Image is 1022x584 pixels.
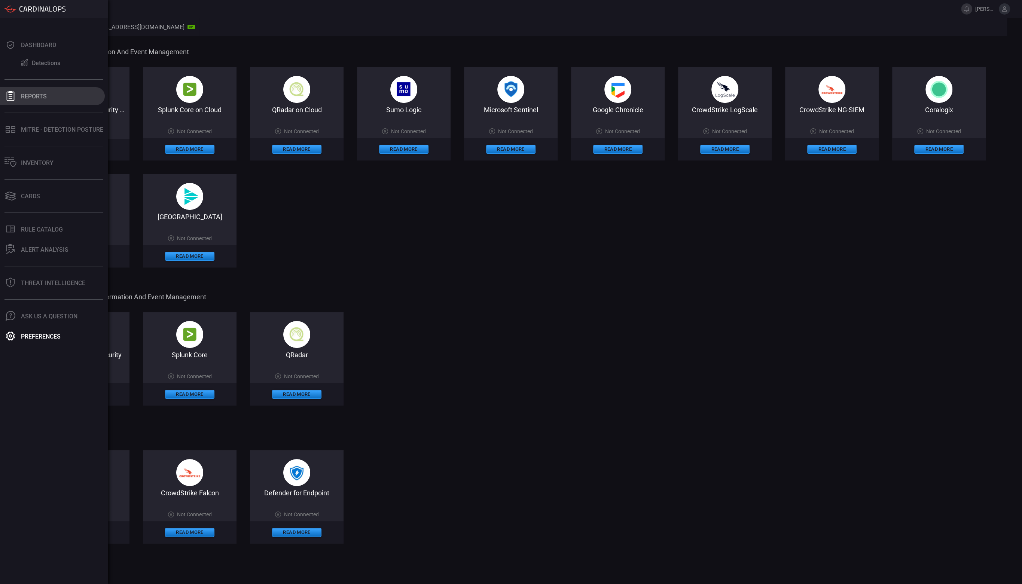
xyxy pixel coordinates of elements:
[165,528,214,537] button: Read More
[143,213,237,221] div: Cribl Lake
[283,76,310,103] img: qradar_on_cloud-CqUPbAk2.png
[498,128,533,134] span: Not Connected
[36,431,1006,439] span: Endpoint Protection
[165,145,214,154] button: Read More
[975,6,996,12] span: [PERSON_NAME].[PERSON_NAME]
[819,128,854,134] span: Not Connected
[892,106,986,114] div: Coralogix
[464,106,558,114] div: Microsoft Sentinel
[604,76,631,103] img: google_chronicle-BEvpeoLq.png
[678,106,772,114] div: CrowdStrike LogScale
[272,528,321,537] button: Read More
[391,128,426,134] span: Not Connected
[187,25,195,29] div: SP
[486,145,536,154] button: Read More
[250,106,344,114] div: QRadar on Cloud
[593,145,643,154] button: Read More
[700,145,750,154] button: Read More
[36,293,1006,301] span: On Premise Security Information and Event Management
[605,128,640,134] span: Not Connected
[81,24,195,31] div: [EMAIL_ADDRESS][DOMAIN_NAME]
[176,321,203,348] img: splunk-B-AX9-PE.png
[818,76,845,103] img: crowdstrike_falcon-DF2rzYKc.png
[176,183,203,210] img: svg%3e
[497,76,524,103] img: microsoft_sentinel-DmoYopBN.png
[76,18,199,36] button: [EMAIL_ADDRESS][DOMAIN_NAME]SP
[21,159,54,166] div: Inventory
[21,279,85,287] div: Threat Intelligence
[36,569,1006,577] span: Threat Intelligence
[711,76,738,103] img: crowdstrike_logscale-Dv7WlQ1M.png
[21,333,61,340] div: Preferences
[284,373,319,379] span: Not Connected
[250,351,344,359] div: QRadar
[357,106,451,114] div: Sumo Logic
[250,489,344,497] div: Defender for Endpoint
[807,145,857,154] button: Read More
[914,145,964,154] button: Read More
[143,489,237,497] div: CrowdStrike Falcon
[284,511,319,517] span: Not Connected
[21,246,68,253] div: ALERT ANALYSIS
[283,321,310,348] img: qradar_on_cloud-CqUPbAk2.png
[390,76,417,103] img: sumo_logic-BhVDPgcO.png
[21,226,63,233] div: Rule Catalog
[571,106,665,114] div: Google Chronicle
[165,252,214,261] button: Read More
[785,106,879,114] div: CrowdStrike NG-SIEM
[21,193,40,200] div: Cards
[165,390,214,399] button: Read More
[143,106,237,114] div: Splunk Core on Cloud
[379,145,428,154] button: Read More
[21,126,103,133] div: MITRE - Detection Posture
[177,128,212,134] span: Not Connected
[925,76,952,103] img: svg%3e
[284,128,319,134] span: Not Connected
[21,313,77,320] div: Ask Us A Question
[21,42,56,49] div: Dashboard
[177,511,212,517] span: Not Connected
[32,59,60,67] div: Detections
[926,128,961,134] span: Not Connected
[176,459,203,486] img: crowdstrike_falcon-DF2rzYKc.png
[283,459,310,486] img: microsoft_defender-D-kA0Dc-.png
[21,93,47,100] div: Reports
[272,390,321,399] button: Read More
[272,145,321,154] button: Read More
[712,128,747,134] span: Not Connected
[36,48,1006,56] span: Cloud Security Information and Event Management
[143,351,237,359] div: Splunk Core
[177,235,212,241] span: Not Connected
[176,76,203,103] img: splunk-B-AX9-PE.png
[177,373,212,379] span: Not Connected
